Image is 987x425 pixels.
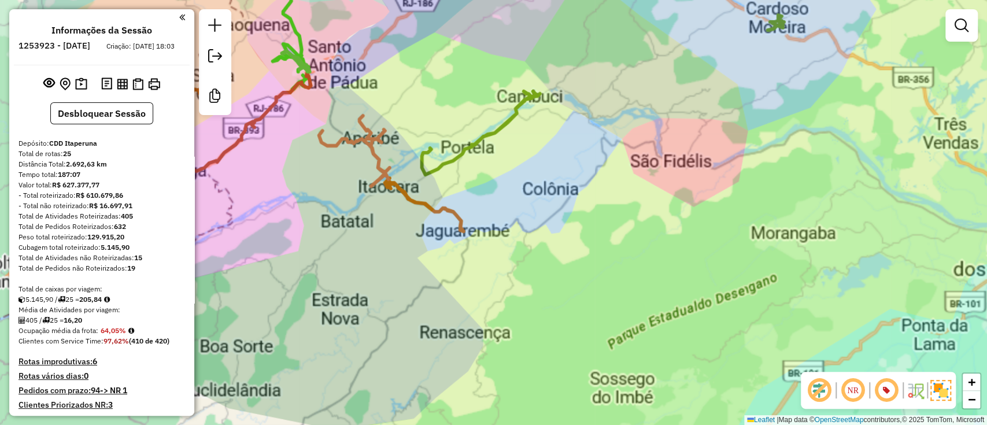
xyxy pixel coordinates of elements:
[108,400,113,410] strong: 3
[19,159,185,169] div: Distância Total:
[839,376,867,404] span: Ocultar NR
[91,385,100,396] strong: 94
[58,296,65,303] i: Total de rotas
[58,170,80,179] strong: 187:07
[89,201,132,210] strong: R$ 16.697,91
[963,391,980,408] a: Zoom out
[19,221,185,232] div: Total de Pedidos Roteirizados:
[805,376,833,404] span: Exibir deslocamento
[42,317,50,324] i: Total de rotas
[19,315,185,326] div: 405 / 25 =
[19,138,185,149] div: Depósito:
[52,180,99,189] strong: R$ 627.377,77
[51,25,152,36] h4: Informações da Sessão
[19,386,127,396] h4: Pedidos com prazo:
[19,284,185,294] div: Total de caixas por viagem:
[104,296,110,303] i: Meta Caixas/viagem: 204,40 Diferença: 1,44
[99,75,114,93] button: Logs desbloquear sessão
[41,75,57,93] button: Exibir sessão original
[103,337,129,345] strong: 97,62%
[963,374,980,391] a: Zoom in
[50,102,153,124] button: Desbloquear Sessão
[19,201,185,211] div: - Total não roteirizado:
[19,242,185,253] div: Cubagem total roteirizado:
[49,139,97,147] strong: CDD Itaperuna
[128,327,134,334] em: Média calculada utilizando a maior ocupação (%Peso ou %Cubagem) de cada rota da sessão. Rotas cro...
[930,380,951,401] img: Exibir/Ocultar setores
[100,385,127,396] strong: -> NR 1
[19,294,185,305] div: 5.145,90 / 25 =
[19,253,185,263] div: Total de Atividades não Roteirizadas:
[19,263,185,274] div: Total de Pedidos não Roteirizados:
[114,222,126,231] strong: 632
[57,75,73,93] button: Centralizar mapa no depósito ou ponto de apoio
[19,190,185,201] div: - Total roteirizado:
[19,232,185,242] div: Peso total roteirizado:
[121,212,133,220] strong: 405
[130,76,146,93] button: Visualizar Romaneio
[19,400,185,410] h4: Clientes Priorizados NR:
[102,41,179,51] div: Criação: [DATE] 18:03
[204,84,227,110] a: Criar modelo
[76,191,123,199] strong: R$ 610.679,86
[114,76,130,91] button: Visualizar relatório de Roteirização
[747,416,775,424] a: Leaflet
[19,326,98,335] span: Ocupação média da frota:
[815,416,864,424] a: OpenStreetMap
[19,296,25,303] i: Cubagem total roteirizado
[93,356,97,367] strong: 6
[127,264,135,272] strong: 19
[146,76,162,93] button: Imprimir Rotas
[777,416,778,424] span: |
[129,337,169,345] strong: (410 de 420)
[19,169,185,180] div: Tempo total:
[19,40,90,51] h6: 1253923 - [DATE]
[66,160,107,168] strong: 2.692,63 km
[64,316,82,324] strong: 16,20
[19,180,185,190] div: Valor total:
[204,45,227,71] a: Exportar sessão
[101,326,126,335] strong: 64,05%
[101,243,130,252] strong: 5.145,90
[968,392,975,406] span: −
[19,317,25,324] i: Total de Atividades
[906,381,925,400] img: Fluxo de ruas
[873,376,900,404] span: Exibir número da rota
[19,371,185,381] h4: Rotas vários dias:
[19,211,185,221] div: Total de Atividades Roteirizadas:
[179,10,185,24] a: Clique aqui para minimizar o painel
[73,75,90,93] button: Painel de Sugestão
[19,337,103,345] span: Clientes com Service Time:
[744,415,987,425] div: Map data © contributors,© 2025 TomTom, Microsoft
[87,232,124,241] strong: 129.915,20
[19,305,185,315] div: Média de Atividades por viagem:
[204,14,227,40] a: Nova sessão e pesquisa
[950,14,973,37] a: Exibir filtros
[19,357,185,367] h4: Rotas improdutivas:
[968,375,975,389] span: +
[79,295,102,304] strong: 205,84
[19,149,185,159] div: Total de rotas:
[84,371,88,381] strong: 0
[134,253,142,262] strong: 15
[63,149,71,158] strong: 25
